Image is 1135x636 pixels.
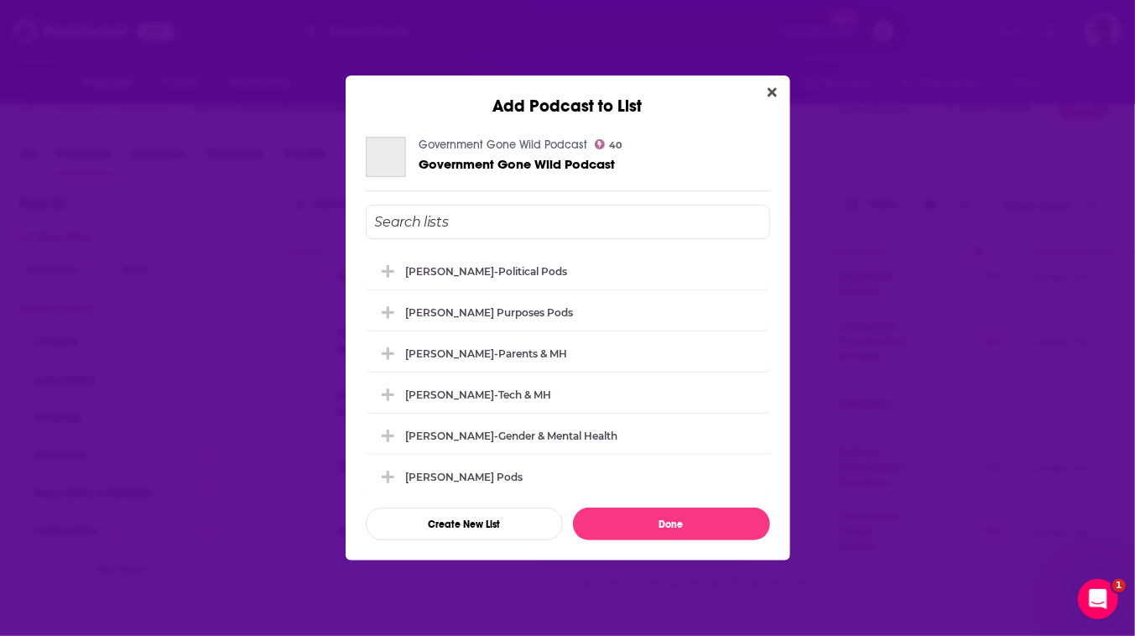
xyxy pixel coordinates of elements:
[366,294,770,331] div: Rauch-Cross Purposes pods
[406,265,568,278] div: [PERSON_NAME]-Political Pods
[346,76,790,117] div: Add Podcast to List
[366,253,770,289] div: Zakaras-Political Pods
[595,139,622,149] a: 40
[406,388,552,401] div: [PERSON_NAME]-Tech & MH
[406,347,568,360] div: [PERSON_NAME]-Parents & MH
[366,205,770,540] div: Add Podcast To List
[573,508,770,540] button: Done
[366,376,770,413] div: Riley-Tech & MH
[366,508,563,540] button: Create New List
[366,137,406,177] a: Government Gone Wild Podcast
[366,335,770,372] div: Riley-Parents & MH
[366,458,770,495] div: Riley-JH pods
[406,430,618,442] div: [PERSON_NAME]-Gender & Mental Health
[419,138,588,152] a: Government Gone Wild Podcast
[1112,579,1126,592] span: 1
[406,471,523,483] div: [PERSON_NAME] pods
[1078,579,1118,619] iframe: Intercom live chat
[366,205,770,239] input: Search lists
[419,157,616,171] a: Government Gone Wild Podcast
[419,156,616,172] span: Government Gone Wild Podcast
[761,82,784,103] button: Close
[366,417,770,454] div: Riley-Gender & Mental Health
[406,306,574,319] div: [PERSON_NAME] Purposes pods
[609,142,622,149] span: 40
